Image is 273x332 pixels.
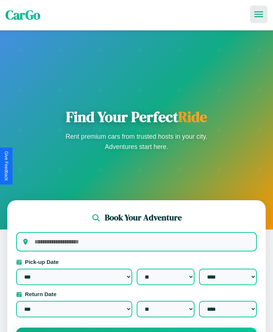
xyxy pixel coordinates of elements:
h2: Book Your Adventure [105,212,182,223]
label: Pick-up Date [16,259,257,265]
div: Give Feedback [4,151,9,181]
span: Ride [178,107,207,127]
span: CarGo [5,6,40,24]
h1: Find Your Perfect [63,108,210,126]
label: Return Date [16,291,257,297]
p: Rent premium cars from trusted hosts in your city. Adventures start here. [63,131,210,152]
